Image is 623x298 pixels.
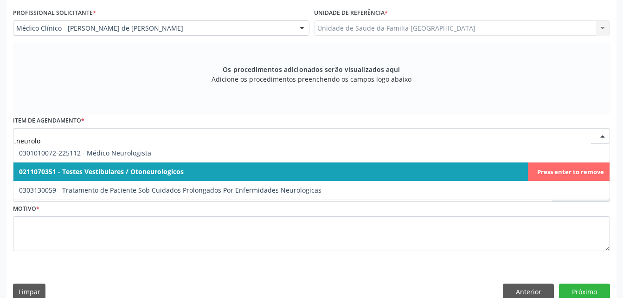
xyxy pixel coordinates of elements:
[13,202,39,216] label: Motivo
[19,186,321,194] span: 0303130059 - Tratamento de Paciente Sob Cuidados Prolongados Por Enfermidades Neurologicas
[13,114,84,128] label: Item de agendamento
[13,6,96,20] label: Profissional Solicitante
[19,149,151,157] span: 0301010072-225112 - Médico Neurologista
[223,65,400,74] span: Os procedimentos adicionados serão visualizados aqui
[314,6,388,20] label: Unidade de referência
[212,74,411,84] span: Adicione os procedimentos preenchendo os campos logo abaixo
[19,167,184,176] span: 0211070351 - Testes Vestibulares / Otoneurologicos
[16,131,591,150] input: Buscar por procedimento
[16,24,290,33] span: Médico Clínico - [PERSON_NAME] de [PERSON_NAME]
